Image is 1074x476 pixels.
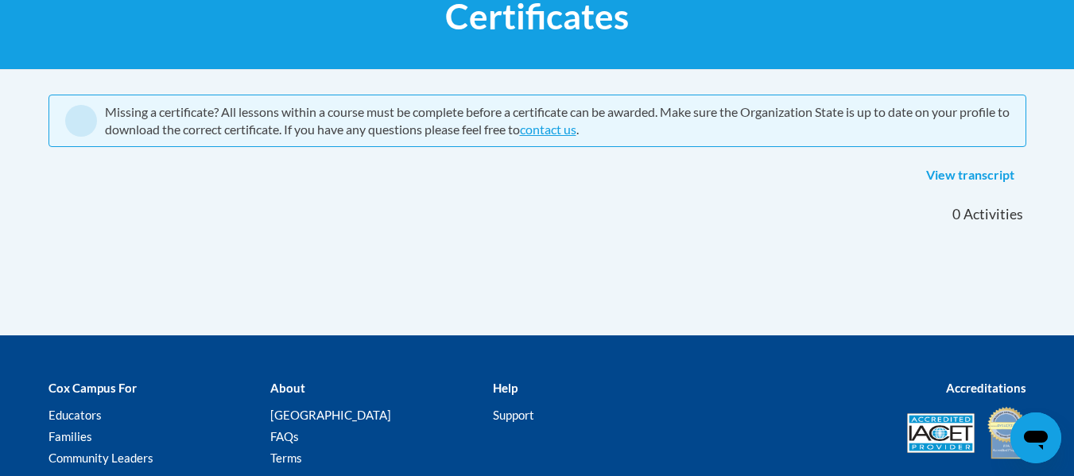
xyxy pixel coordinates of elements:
[48,408,102,422] a: Educators
[493,381,518,395] b: Help
[946,381,1026,395] b: Accreditations
[987,405,1026,461] img: IDA® Accredited
[270,408,391,422] a: [GEOGRAPHIC_DATA]
[105,103,1010,138] div: Missing a certificate? All lessons within a course must be complete before a certificate can be a...
[48,451,153,465] a: Community Leaders
[48,429,92,443] a: Families
[963,206,1023,223] span: Activities
[270,381,305,395] b: About
[1010,412,1061,463] iframe: Button to launch messaging window
[952,206,960,223] span: 0
[270,429,299,443] a: FAQs
[493,408,534,422] a: Support
[48,381,137,395] b: Cox Campus For
[914,163,1026,188] a: View transcript
[270,451,302,465] a: Terms
[907,413,975,453] img: Accredited IACET® Provider
[520,122,576,137] a: contact us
